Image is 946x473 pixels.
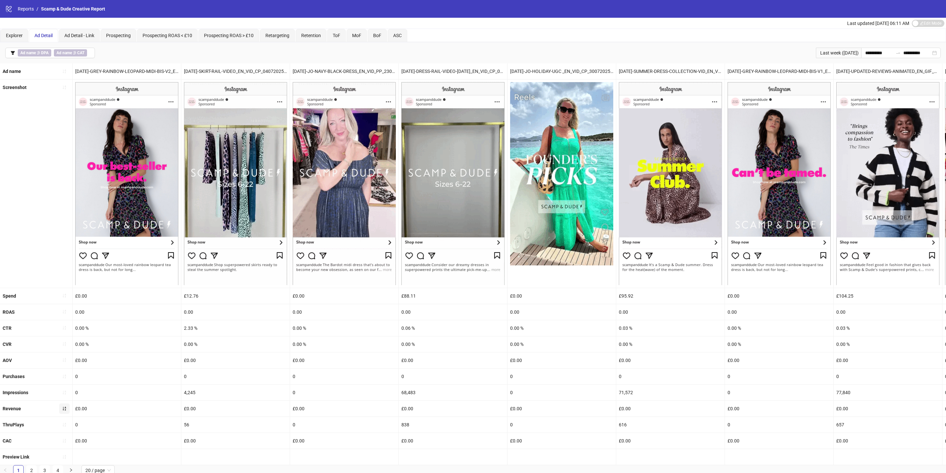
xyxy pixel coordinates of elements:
div: 0 [725,417,833,433]
div: £95.92 [616,288,725,304]
div: 0.00 % [73,320,181,336]
div: £0.00 [181,433,290,449]
img: Screenshot 120231653578570005 [510,82,613,265]
div: 0 [725,369,833,384]
span: Ad Detail [34,33,53,38]
span: sort-ascending [62,342,67,346]
div: £0.00 [73,352,181,368]
span: sort-ascending [62,422,67,427]
img: Screenshot 120232426580970005 [836,82,939,285]
span: Ad Detail - Link [64,33,94,38]
div: £0.00 [725,433,833,449]
div: 0 [725,385,833,400]
b: DPA [41,51,49,55]
div: 0.00 [181,304,290,320]
b: CTR [3,326,11,331]
span: sort-ascending [62,390,67,395]
img: Screenshot 120229959130620005 [401,82,505,285]
b: Ad name [3,69,21,74]
div: 0 [73,369,181,384]
div: £0.00 [290,352,398,368]
div: £0.00 [290,401,398,417]
span: ASC [393,33,402,38]
span: left [3,468,7,472]
div: 0 [181,369,290,384]
b: ThruPlays [3,422,24,427]
div: £104.25 [834,288,942,304]
div: £0.00 [616,401,725,417]
div: 0.00 % [616,336,725,352]
div: 0 [834,369,942,384]
div: 0.03 % [616,320,725,336]
div: £0.00 [181,352,290,368]
div: 0 [290,417,398,433]
div: 0 [399,369,507,384]
span: Prospecting [106,33,131,38]
div: £0.00 [507,352,616,368]
div: [DATE]-GREY-RAINBOW-LEOPARD-MIDI-BIS-V1_EN_IMG_PP_29072025_F_CC_SC1_USP11_DRESSES [725,63,833,79]
div: 71,572 [616,385,725,400]
span: sort-ascending [62,309,67,314]
div: 0.00 [616,304,725,320]
span: Last updated [DATE] 06:11 AM [847,21,909,26]
div: £0.00 [616,352,725,368]
div: 4,245 [181,385,290,400]
div: £0.00 [834,433,942,449]
div: £0.00 [507,288,616,304]
div: 77,840 [834,385,942,400]
div: £0.00 [399,433,507,449]
div: £0.00 [725,352,833,368]
div: 0.00 [725,304,833,320]
div: £12.76 [181,288,290,304]
b: Ad name [20,51,36,55]
div: 0 [507,369,616,384]
div: [DATE]-SUMMER-DRESS-COLLECTION-VID_EN_VID_CP_10072025_F_CC_SC1_USP10_SUMMERDRESSES [616,63,725,79]
div: 0.00 [507,304,616,320]
div: 0.06 % [399,320,507,336]
div: [DATE]-JO-NAVY-BLACK-DRESS_EN_VID_PP_23072025_F_CC_SC12_USP7_JO-FOUNDER [290,63,398,79]
div: 0 [616,369,725,384]
span: BoF [373,33,381,38]
div: 0 [73,417,181,433]
div: 0.00 % [725,320,833,336]
div: 0.00 [399,304,507,320]
a: Reports [16,5,35,12]
div: £0.00 [725,288,833,304]
div: 0.00 [290,304,398,320]
span: right [69,468,73,472]
div: 68,483 [399,385,507,400]
div: £0.00 [290,433,398,449]
div: £0.00 [725,401,833,417]
div: 0.00 % [725,336,833,352]
div: [DATE]-DRESS-RAIL-VIDEO-[DATE]_EN_VID_CP_03072025_F_CC_SC3_USP11_DRESSES [399,63,507,79]
div: 0 [290,369,398,384]
div: £0.00 [507,433,616,449]
b: Purchases [3,374,25,379]
span: sort-ascending [62,439,67,443]
span: ∌ [18,49,51,56]
b: Ad name [56,51,72,55]
span: ToF [333,33,340,38]
div: 0 [290,385,398,400]
div: 616 [616,417,725,433]
b: AOV [3,358,12,363]
div: [DATE]-UPDATED-REVIEWS-ANIMATED_EN_GIF_CP_12082025_F_CC_SC1_USP11_NEW-IN [834,63,942,79]
span: sort-ascending [62,358,67,362]
div: 56 [181,417,290,433]
span: ∌ [54,49,87,56]
div: 0.00 % [399,336,507,352]
div: 0.00 % [73,336,181,352]
span: sort-ascending [62,326,67,330]
b: Revenue [3,406,21,411]
b: Spend [3,293,16,299]
img: Screenshot 120229959392940005 [184,82,287,285]
li: / [36,5,38,12]
span: sort-ascending [62,455,67,459]
div: 0.00 [73,304,181,320]
b: ROAS [3,309,15,315]
div: 0.00 % [181,336,290,352]
span: MoF [352,33,361,38]
b: CVR [3,342,11,347]
button: Ad name ∌ DPAAd name ∌ CAT [5,48,95,58]
div: £0.00 [73,401,181,417]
